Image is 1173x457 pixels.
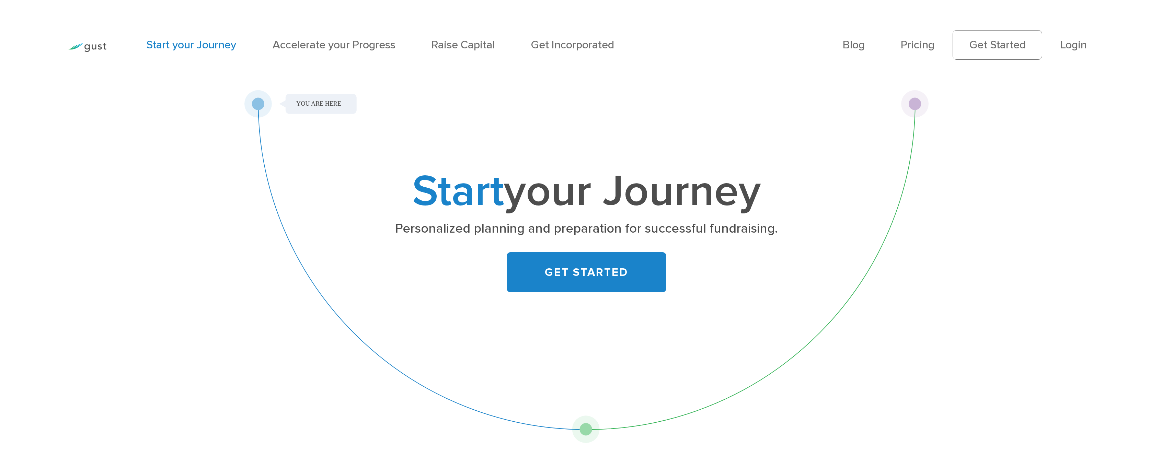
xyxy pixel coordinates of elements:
a: Get Started [953,30,1043,60]
span: Start [412,165,504,217]
a: Raise Capital [432,38,495,51]
a: Pricing [901,38,934,51]
p: Personalized planning and preparation for successful fundraising. [345,220,828,237]
a: Accelerate your Progress [273,38,395,51]
h1: your Journey [340,172,833,211]
a: Login [1060,38,1087,51]
img: Gust Logo [68,43,106,52]
a: Get Incorporated [531,38,614,51]
a: GET STARTED [507,252,666,292]
a: Start your Journey [146,38,236,51]
a: Blog [843,38,865,51]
